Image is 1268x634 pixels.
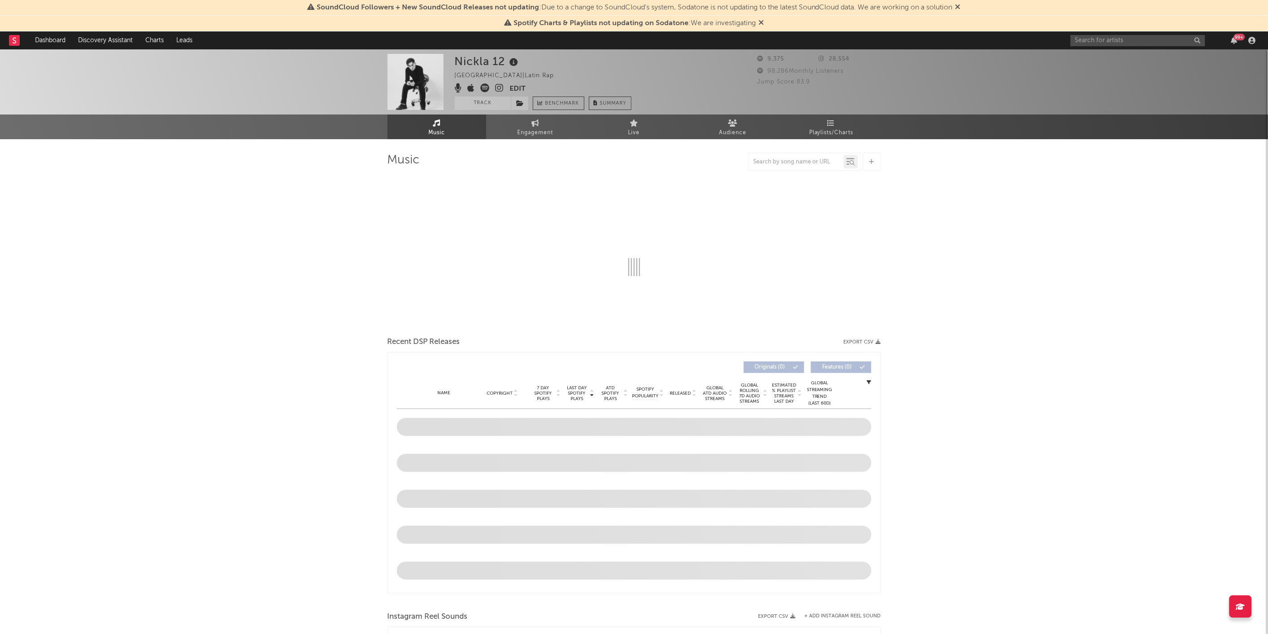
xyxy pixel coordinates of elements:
a: Dashboard [29,31,72,49]
button: Export CSV [844,339,881,345]
span: Playlists/Charts [809,128,854,138]
span: Estimated % Playlist Streams Last Day [772,383,797,404]
div: [GEOGRAPHIC_DATA] | Latin Rap [455,70,565,81]
span: 9,375 [758,56,784,62]
span: Audience [719,128,746,138]
button: Originals(0) [744,361,804,373]
span: Originals ( 0 ) [749,365,791,370]
span: 98,286 Monthly Listeners [758,68,844,74]
a: Playlists/Charts [782,114,881,139]
button: Edit [510,84,526,95]
span: Released [670,391,691,396]
div: Nickla 12 [455,54,521,69]
span: Dismiss [955,4,961,11]
span: Spotify Charts & Playlists not updating on Sodatone [514,20,688,27]
span: Global ATD Audio Streams [703,385,728,401]
a: Leads [170,31,199,49]
button: Export CSV [758,614,796,619]
a: Discovery Assistant [72,31,139,49]
button: Features(0) [811,361,871,373]
span: 7 Day Spotify Plays [532,385,555,401]
span: Copyright [487,391,513,396]
span: : Due to a change to SoundCloud's system, Sodatone is not updating to the latest SoundCloud data.... [317,4,953,11]
input: Search by song name or URL [749,158,844,166]
span: Benchmark [545,98,580,109]
span: Features ( 0 ) [817,365,858,370]
a: Charts [139,31,170,49]
button: 99+ [1231,37,1237,44]
button: + Add Instagram Reel Sound [805,614,881,619]
a: Audience [684,114,782,139]
span: Spotify Popularity [632,386,658,400]
button: Track [455,97,511,110]
a: Music [388,114,486,139]
span: Instagram Reel Sounds [388,612,468,622]
span: 28,554 [819,56,850,62]
a: Benchmark [533,97,584,110]
span: Music [428,128,445,138]
span: Live [628,128,640,138]
span: Summary [600,101,627,106]
span: Recent DSP Releases [388,337,460,348]
span: Last Day Spotify Plays [565,385,589,401]
span: Engagement [518,128,553,138]
span: Global Rolling 7D Audio Streams [737,383,762,404]
a: Engagement [486,114,585,139]
div: Global Streaming Trend (Last 60D) [806,380,833,407]
input: Search for artists [1071,35,1205,46]
span: ATD Spotify Plays [599,385,623,401]
a: Live [585,114,684,139]
div: + Add Instagram Reel Sound [796,614,881,619]
div: 99 + [1234,34,1245,40]
div: Name [415,390,474,396]
span: : We are investigating [514,20,756,27]
button: Summary [589,97,632,110]
span: Jump Score: 83.9 [758,79,810,85]
span: SoundCloud Followers + New SoundCloud Releases not updating [317,4,539,11]
span: Dismiss [758,20,764,27]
